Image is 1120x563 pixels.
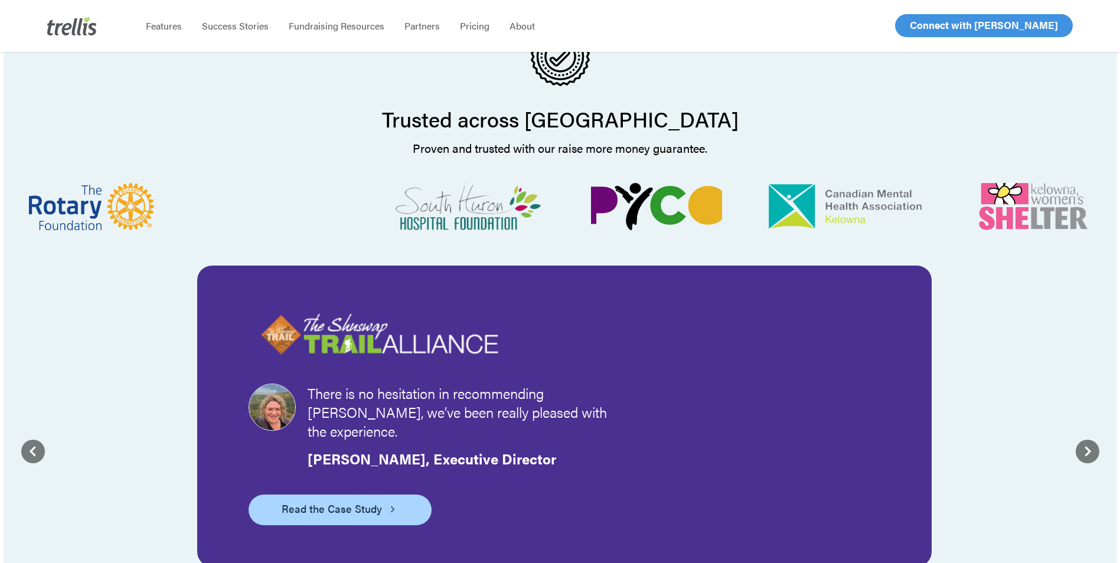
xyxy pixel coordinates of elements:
img: client [29,183,154,230]
img: Kelowna Women's Shelter Logo [979,183,1088,230]
span: Read the Case Study [282,500,382,517]
i: Previous [21,440,45,463]
a: Read the Case Study [249,495,432,525]
a: Success Stories [192,20,279,32]
p: There is no hesitation in recommending [PERSON_NAME], we’ve been really pleased with the experience. [308,384,616,440]
span: Connect with [PERSON_NAME] [910,18,1058,32]
a: Features [136,20,192,32]
img: trusted.svg [531,27,590,87]
img: Royal Inland Hospital Foundation [221,183,339,230]
a: Partners [394,20,450,32]
span: Pricing [460,19,489,32]
a: Pricing [450,20,499,32]
h2: Trusted across [GEOGRAPHIC_DATA] [4,107,1117,131]
span: Features [146,19,182,32]
span: Fundraising Resources [289,19,384,32]
a: Connect with [PERSON_NAME] [895,14,1073,37]
img: South Huron Hospital Foundation Logo [396,183,541,230]
img: Canadian Mental Health Association Kelowna Logo [769,184,922,229]
a: About [499,20,545,32]
strong: [PERSON_NAME], Executive Director [308,449,556,469]
img: Trellis [47,17,97,35]
span: Partners [404,19,440,32]
span: Success Stories [202,19,269,32]
img: PYCO Logo [591,183,722,230]
a: Fundraising Resources [279,20,394,32]
p: Proven and trusted with our raise more money guarantee. [4,140,1117,156]
img: Jen-Bellhouse-1.jpeg [249,384,296,431]
i: Next [1076,440,1099,463]
span: About [510,19,535,32]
